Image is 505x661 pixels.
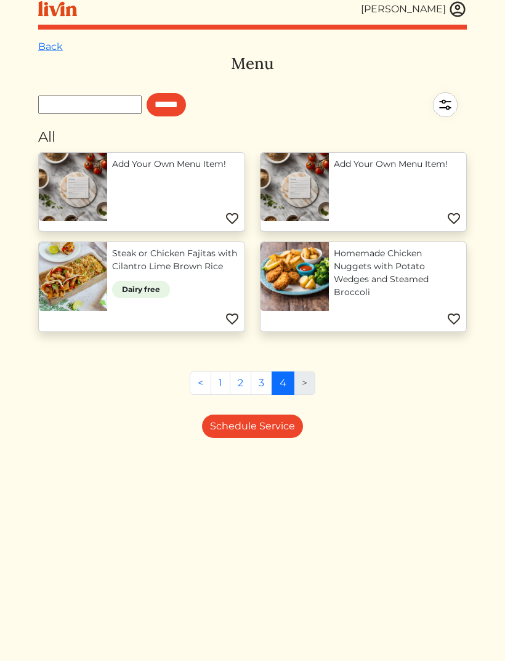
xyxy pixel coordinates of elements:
[361,2,446,17] div: [PERSON_NAME]
[272,371,294,395] a: 4
[190,371,211,395] a: Previous
[38,126,467,147] div: All
[38,54,467,73] h3: Menu
[190,371,315,405] nav: Pages
[225,312,240,326] img: Favorite menu item
[225,211,240,226] img: Favorite menu item
[446,312,461,326] img: Favorite menu item
[38,1,77,17] img: livin-logo-a0d97d1a881af30f6274990eb6222085a2533c92bbd1e4f22c21b4f0d0e3210c.svg
[38,41,63,52] a: Back
[202,415,303,438] a: Schedule Service
[112,247,240,273] a: Steak or Chicken Fajitas with Cilantro Lime Brown Rice
[334,247,461,299] a: Homemade Chicken Nuggets with Potato Wedges and Steamed Broccoli
[251,371,272,395] a: 3
[424,83,467,126] img: filter-5a7d962c2457a2d01fc3f3b070ac7679cf81506dd4bc827d76cf1eb68fb85cd7.svg
[211,371,230,395] a: 1
[446,211,461,226] img: Favorite menu item
[112,158,240,171] a: Add Your Own Menu Item!
[334,158,461,171] a: Add Your Own Menu Item!
[230,371,251,395] a: 2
